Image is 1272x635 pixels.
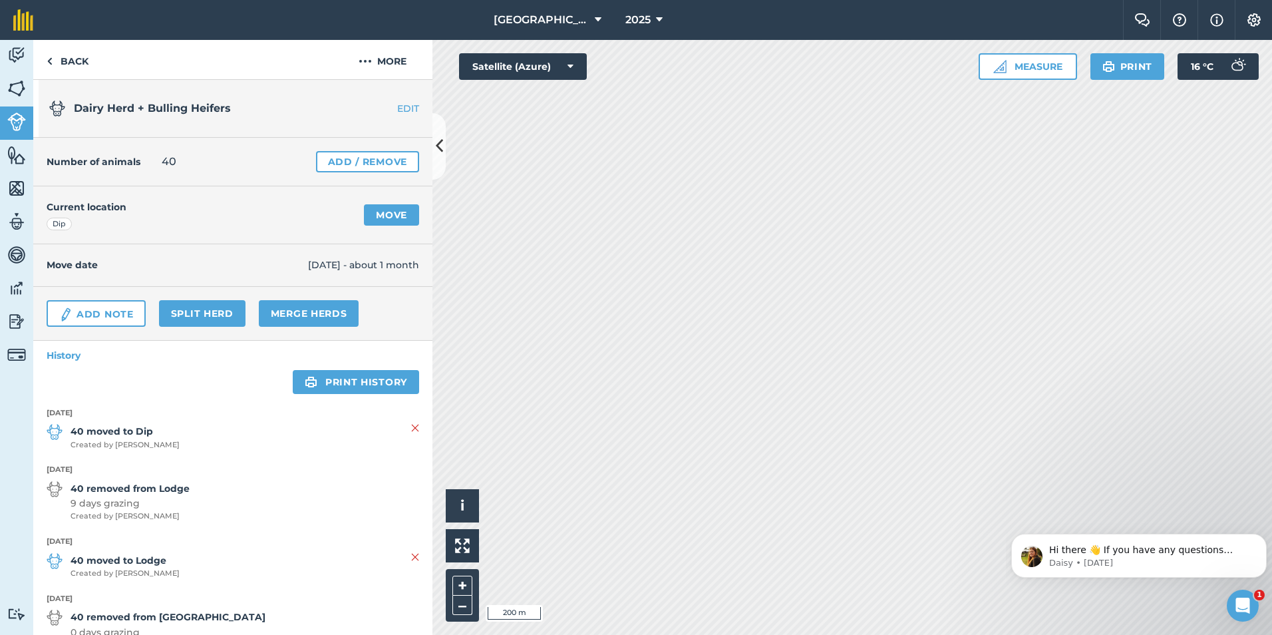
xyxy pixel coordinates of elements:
[7,79,26,99] img: svg+xml;base64,PHN2ZyB4bWxucz0iaHR0cDovL3d3dy53My5vcmcvMjAwMC9zdmciIHdpZHRoPSI1NiIgaGVpZ2h0PSI2MC...
[33,341,432,370] a: History
[411,420,419,436] img: svg+xml;base64,PHN2ZyB4bWxucz0iaHR0cDovL3d3dy53My5vcmcvMjAwMC9zdmciIHdpZHRoPSIyMiIgaGVpZ2h0PSIzMC...
[7,278,26,298] img: svg+xml;base64,PD94bWwgdmVyc2lvbj0iMS4wIiBlbmNvZGluZz0idXRmLTgiPz4KPCEtLSBHZW5lcmF0b3I6IEFkb2JlIE...
[47,481,63,497] img: svg+xml;base64,PD94bWwgdmVyc2lvbj0iMS4wIiBlbmNvZGluZz0idXRmLTgiPz4KPCEtLSBHZW5lcmF0b3I6IEFkb2JlIE...
[411,549,419,565] img: svg+xml;base64,PHN2ZyB4bWxucz0iaHR0cDovL3d3dy53My5vcmcvMjAwMC9zdmciIHdpZHRoPSIyMiIgaGVpZ2h0PSIzMC...
[162,154,176,170] span: 40
[446,489,479,523] button: i
[1224,53,1251,80] img: svg+xml;base64,PD94bWwgdmVyc2lvbj0iMS4wIiBlbmNvZGluZz0idXRmLTgiPz4KPCEtLSBHZW5lcmF0b3I6IEFkb2JlIE...
[979,53,1077,80] button: Measure
[71,481,190,496] strong: 40 removed from Lodge
[47,424,63,440] img: svg+xml;base64,PD94bWwgdmVyc2lvbj0iMS4wIiBlbmNvZGluZz0idXRmLTgiPz4KPCEtLSBHZW5lcmF0b3I6IEFkb2JlIE...
[1090,53,1165,80] button: Print
[993,60,1007,73] img: Ruler icon
[74,102,231,114] span: Dairy Herd + Bulling Heifers
[460,497,464,514] span: i
[7,345,26,364] img: svg+xml;base64,PD94bWwgdmVyc2lvbj0iMS4wIiBlbmNvZGluZz0idXRmLTgiPz4KPCEtLSBHZW5lcmF0b3I6IEFkb2JlIE...
[71,439,180,451] span: Created by [PERSON_NAME]
[71,610,265,624] strong: 40 removed from [GEOGRAPHIC_DATA]
[7,312,26,331] img: svg+xml;base64,PD94bWwgdmVyc2lvbj0iMS4wIiBlbmNvZGluZz0idXRmLTgiPz4KPCEtLSBHZW5lcmF0b3I6IEFkb2JlIE...
[1254,590,1265,600] span: 1
[47,553,63,569] img: svg+xml;base64,PD94bWwgdmVyc2lvbj0iMS4wIiBlbmNvZGluZz0idXRmLTgiPz4KPCEtLSBHZW5lcmF0b3I6IEFkb2JlIE...
[7,178,26,198] img: svg+xml;base64,PHN2ZyB4bWxucz0iaHR0cDovL3d3dy53My5vcmcvMjAwMC9zdmciIHdpZHRoPSI1NiIgaGVpZ2h0PSI2MC...
[305,374,317,390] img: svg+xml;base64,PHN2ZyB4bWxucz0iaHR0cDovL3d3dy53My5vcmcvMjAwMC9zdmciIHdpZHRoPSIxOSIgaGVpZ2h0PSIyNC...
[7,112,26,131] img: svg+xml;base64,PD94bWwgdmVyc2lvbj0iMS4wIiBlbmNvZGluZz0idXRmLTgiPz4KPCEtLSBHZW5lcmF0b3I6IEFkb2JlIE...
[259,300,359,327] a: Merge Herds
[47,536,419,548] strong: [DATE]
[47,218,72,231] div: Dip
[7,45,26,65] img: svg+xml;base64,PD94bWwgdmVyc2lvbj0iMS4wIiBlbmNvZGluZz0idXRmLTgiPz4KPCEtLSBHZW5lcmF0b3I6IEFkb2JlIE...
[459,53,587,80] button: Satellite (Azure)
[1006,506,1272,599] iframe: Intercom notifications message
[47,258,308,272] h4: Move date
[308,258,419,272] span: [DATE] - about 1 month
[71,553,180,568] strong: 40 moved to Lodge
[1178,53,1259,80] button: 16 °C
[452,576,472,596] button: +
[494,12,589,28] span: [GEOGRAPHIC_DATA]
[47,300,146,327] a: Add Note
[359,53,372,69] img: svg+xml;base64,PHN2ZyB4bWxucz0iaHR0cDovL3d3dy53My5vcmcvMjAwMC9zdmciIHdpZHRoPSIyMCIgaGVpZ2h0PSIyNC...
[316,151,419,172] a: Add / Remove
[1191,53,1213,80] span: 16 ° C
[364,204,419,226] a: Move
[47,593,419,605] strong: [DATE]
[71,511,190,523] span: Created by [PERSON_NAME]
[293,370,419,394] a: Print history
[47,610,63,626] img: svg+xml;base64,PD94bWwgdmVyc2lvbj0iMS4wIiBlbmNvZGluZz0idXRmLTgiPz4KPCEtLSBHZW5lcmF0b3I6IEFkb2JlIE...
[452,596,472,615] button: –
[59,307,73,323] img: svg+xml;base64,PD94bWwgdmVyc2lvbj0iMS4wIiBlbmNvZGluZz0idXRmLTgiPz4KPCEtLSBHZW5lcmF0b3I6IEFkb2JlIE...
[7,212,26,232] img: svg+xml;base64,PD94bWwgdmVyc2lvbj0iMS4wIiBlbmNvZGluZz0idXRmLTgiPz4KPCEtLSBHZW5lcmF0b3I6IEFkb2JlIE...
[333,40,432,79] button: More
[1210,12,1223,28] img: svg+xml;base64,PHN2ZyB4bWxucz0iaHR0cDovL3d3dy53My5vcmcvMjAwMC9zdmciIHdpZHRoPSIxNyIgaGVpZ2h0PSIxNy...
[349,102,432,115] a: EDIT
[7,145,26,165] img: svg+xml;base64,PHN2ZyB4bWxucz0iaHR0cDovL3d3dy53My5vcmcvMjAwMC9zdmciIHdpZHRoPSI1NiIgaGVpZ2h0PSI2MC...
[71,568,180,580] span: Created by [PERSON_NAME]
[1102,59,1115,75] img: svg+xml;base64,PHN2ZyB4bWxucz0iaHR0cDovL3d3dy53My5vcmcvMjAwMC9zdmciIHdpZHRoPSIxOSIgaGVpZ2h0PSIyNC...
[47,464,419,476] strong: [DATE]
[7,608,26,620] img: svg+xml;base64,PD94bWwgdmVyc2lvbj0iMS4wIiBlbmNvZGluZz0idXRmLTgiPz4KPCEtLSBHZW5lcmF0b3I6IEFkb2JlIE...
[625,12,651,28] span: 2025
[47,407,419,419] strong: [DATE]
[49,101,65,116] img: svg+xml;base64,PD94bWwgdmVyc2lvbj0iMS4wIiBlbmNvZGluZz0idXRmLTgiPz4KPCEtLSBHZW5lcmF0b3I6IEFkb2JlIE...
[1134,13,1150,27] img: Two speech bubbles overlapping with the left bubble in the forefront
[47,53,53,69] img: svg+xml;base64,PHN2ZyB4bWxucz0iaHR0cDovL3d3dy53My5vcmcvMjAwMC9zdmciIHdpZHRoPSI5IiBoZWlnaHQ9IjI0Ii...
[7,245,26,265] img: svg+xml;base64,PD94bWwgdmVyc2lvbj0iMS4wIiBlbmNvZGluZz0idXRmLTgiPz4KPCEtLSBHZW5lcmF0b3I6IEFkb2JlIE...
[47,154,140,169] h4: Number of animals
[1172,13,1188,27] img: A question mark icon
[13,9,33,31] img: fieldmargin Logo
[71,424,180,439] strong: 40 moved to Dip
[47,200,126,214] h4: Current location
[455,538,470,553] img: Four arrows, one pointing top left, one top right, one bottom right and the last bottom left
[1246,13,1262,27] img: A cog icon
[71,496,190,511] span: 9 days grazing
[159,300,245,327] a: Split herd
[33,40,102,79] a: Back
[1227,590,1259,622] iframe: Intercom live chat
